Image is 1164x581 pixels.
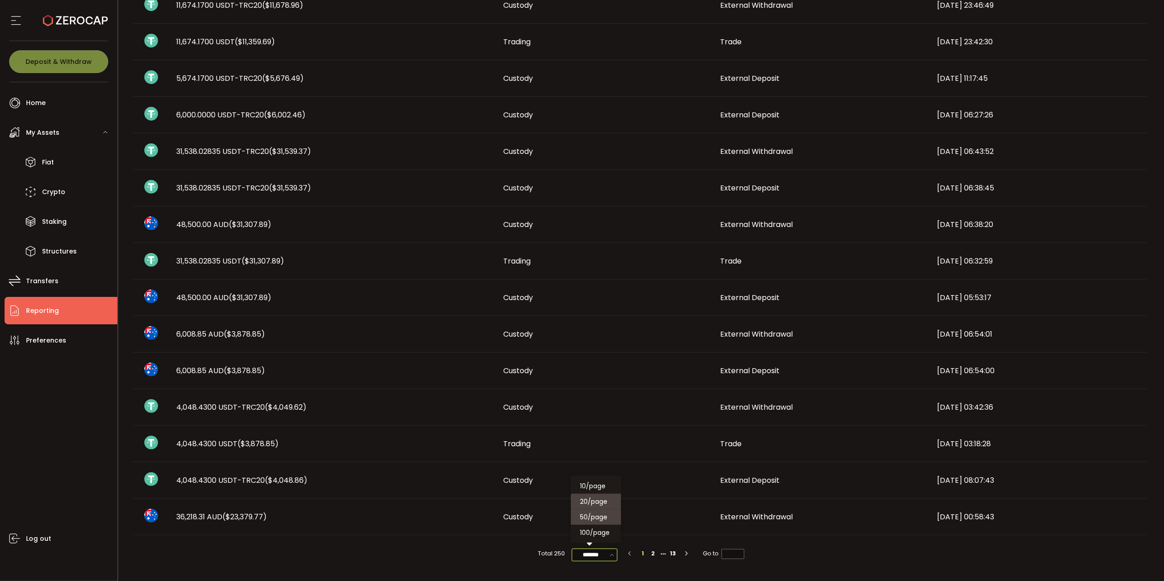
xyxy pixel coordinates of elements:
span: Total 250 [538,549,565,559]
span: 11,674.1700 USDT [177,37,275,47]
span: External Deposit [721,73,780,84]
span: Custody [504,110,533,120]
span: ($31,539.37) [269,146,311,157]
span: External Withdrawal [721,329,793,339]
span: Custody [504,329,533,339]
span: Custody [504,183,533,193]
img: aud_portfolio.svg [144,363,158,376]
span: Reporting [26,304,59,317]
div: [DATE] 06:54:00 [930,365,1147,376]
div: [DATE] 03:18:28 [930,438,1147,449]
img: aud_portfolio.svg [144,326,158,340]
span: External Deposit [721,183,780,193]
span: 6,000.0000 USDT-TRC20 [177,110,306,120]
button: Deposit & Withdraw [9,50,108,73]
span: ($5,676.49) [263,73,304,84]
span: ($3,878.85) [224,329,265,339]
span: External Withdrawal [721,146,793,157]
span: 4,048.4300 USDT-TRC20 [177,402,307,412]
span: Custody [504,219,533,230]
span: External Withdrawal [721,402,793,412]
span: 4,048.4300 USDT-TRC20 [177,475,308,486]
span: ($6,002.46) [264,110,306,120]
span: Log out [26,532,51,545]
span: 48,500.00 AUD [177,219,272,230]
span: External Deposit [721,475,780,486]
span: Custody [504,365,533,376]
img: usdt_portfolio.svg [144,436,158,449]
div: [DATE] 03:42:36 [930,402,1147,412]
img: usdt_portfolio.svg [144,399,158,413]
span: Go to [703,549,744,559]
span: ($3,878.85) [224,365,265,376]
span: Fiat [42,156,54,169]
span: Preferences [26,334,66,347]
img: aud_portfolio.svg [144,509,158,523]
span: Trade [721,256,742,266]
img: usdt_portfolio.svg [144,143,158,157]
img: usdt_portfolio.svg [144,34,158,48]
span: External Withdrawal [721,512,793,522]
div: [DATE] 06:27:26 [930,110,1147,120]
img: aud_portfolio.svg [144,290,158,303]
span: Transfers [26,275,58,288]
span: 50/page [580,512,607,522]
span: ($4,048.86) [265,475,308,486]
span: Trade [721,37,742,47]
span: 6,008.85 AUD [177,329,265,339]
span: Custody [504,512,533,522]
span: ($31,307.89) [229,219,272,230]
span: 10/page [580,481,606,491]
div: [DATE] 08:07:43 [930,475,1147,486]
span: 31,538.02835 USDT-TRC20 [177,146,311,157]
span: 100/page [580,528,610,537]
span: Staking [42,215,67,228]
div: [DATE] 06:38:45 [930,183,1147,193]
span: External Deposit [721,365,780,376]
span: ($31,539.37) [269,183,311,193]
div: [DATE] 06:32:59 [930,256,1147,266]
span: Trading [504,256,531,266]
span: Structures [42,245,77,258]
span: ($3,878.85) [238,438,279,449]
span: ($11,359.69) [235,37,275,47]
span: External Deposit [721,292,780,303]
img: usdt_portfolio.svg [144,472,158,486]
div: [DATE] 23:42:30 [930,37,1147,47]
span: Deposit & Withdraw [26,58,92,65]
span: Custody [504,146,533,157]
div: [DATE] 06:54:01 [930,329,1147,339]
div: [DATE] 06:38:20 [930,219,1147,230]
div: [DATE] 11:17:45 [930,73,1147,84]
span: 36,218.31 AUD [177,512,267,522]
div: [DATE] 06:43:52 [930,146,1147,157]
span: ($31,307.89) [229,292,272,303]
span: Custody [504,402,533,412]
span: 4,048.4300 USDT [177,438,279,449]
span: Trading [504,37,531,47]
span: Trade [721,438,742,449]
span: 48,500.00 AUD [177,292,272,303]
span: Crypto [42,185,65,199]
span: Custody [504,475,533,486]
span: 20/page [580,497,607,506]
div: [DATE] 05:53:17 [930,292,1147,303]
span: External Withdrawal [721,219,793,230]
div: Chat Widget [1118,537,1164,581]
span: 31,538.02835 USDT [177,256,284,266]
span: 6,008.85 AUD [177,365,265,376]
img: usdt_portfolio.svg [144,253,158,267]
img: usdt_portfolio.svg [144,70,158,84]
li: 1 [638,549,648,559]
span: 31,538.02835 USDT-TRC20 [177,183,311,193]
li: 2 [648,549,658,559]
span: Custody [504,292,533,303]
div: [DATE] 00:58:43 [930,512,1147,522]
li: 13 [668,549,678,559]
img: usdt_portfolio.svg [144,107,158,121]
img: aud_portfolio.svg [144,217,158,230]
span: Home [26,96,46,110]
span: Trading [504,438,531,449]
span: 5,674.1700 USDT-TRC20 [177,73,304,84]
span: My Assets [26,126,59,139]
